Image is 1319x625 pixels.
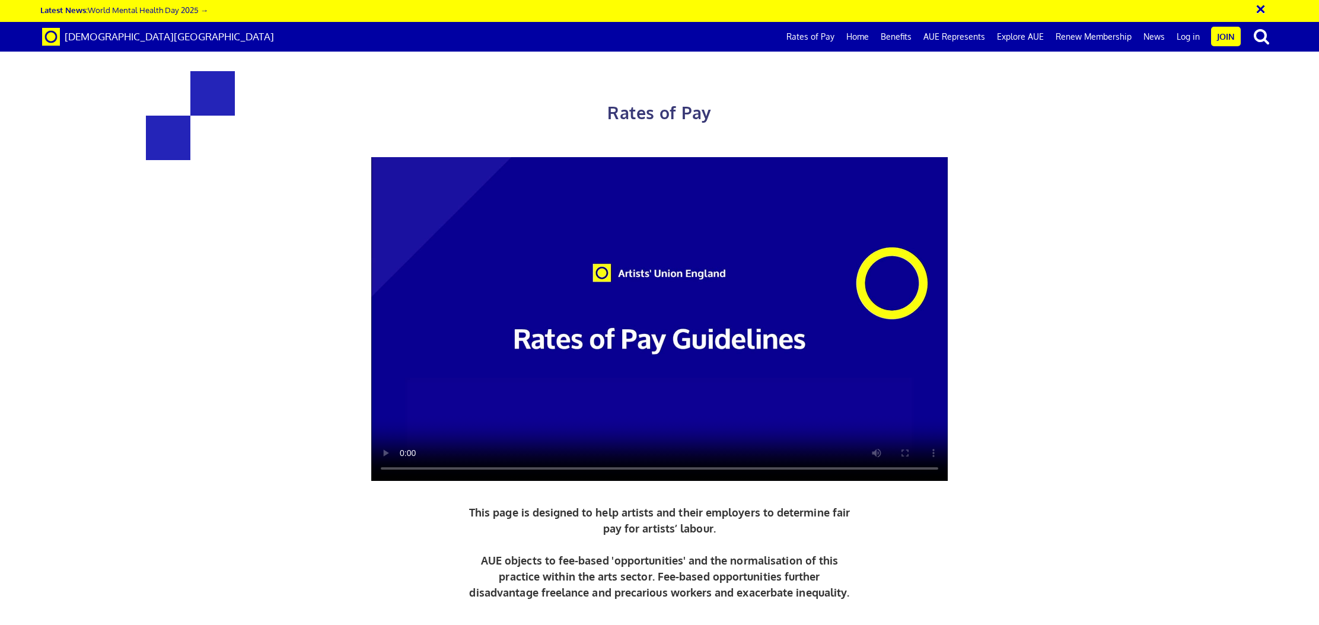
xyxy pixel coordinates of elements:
span: Rates of Pay [607,102,711,123]
a: Renew Membership [1050,22,1138,52]
a: Rates of Pay [780,22,840,52]
a: News [1138,22,1171,52]
a: Benefits [875,22,917,52]
strong: Latest News: [40,5,88,15]
a: Join [1211,27,1241,46]
a: Brand [DEMOGRAPHIC_DATA][GEOGRAPHIC_DATA] [33,22,283,52]
a: Latest News:World Mental Health Day 2025 → [40,5,208,15]
span: [DEMOGRAPHIC_DATA][GEOGRAPHIC_DATA] [65,30,274,43]
p: This page is designed to help artists and their employers to determine fair pay for artists’ labo... [466,505,853,601]
a: Explore AUE [991,22,1050,52]
a: AUE Represents [917,22,991,52]
button: search [1243,24,1280,49]
a: Home [840,22,875,52]
a: Log in [1171,22,1206,52]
